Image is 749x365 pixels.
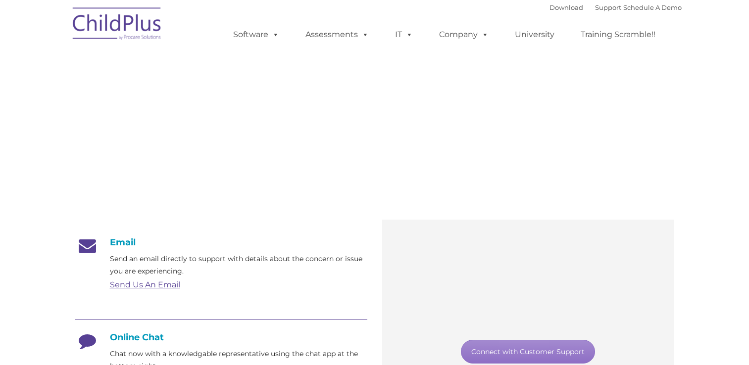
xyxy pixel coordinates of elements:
[549,3,583,11] a: Download
[595,3,621,11] a: Support
[68,0,167,50] img: ChildPlus by Procare Solutions
[296,25,379,45] a: Assessments
[549,3,682,11] font: |
[110,253,367,277] p: Send an email directly to support with details about the concern or issue you are experiencing.
[429,25,499,45] a: Company
[385,25,423,45] a: IT
[623,3,682,11] a: Schedule A Demo
[505,25,564,45] a: University
[75,237,367,248] h4: Email
[75,332,367,343] h4: Online Chat
[223,25,289,45] a: Software
[461,340,595,364] a: Connect with Customer Support
[110,280,180,289] a: Send Us An Email
[571,25,665,45] a: Training Scramble!!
